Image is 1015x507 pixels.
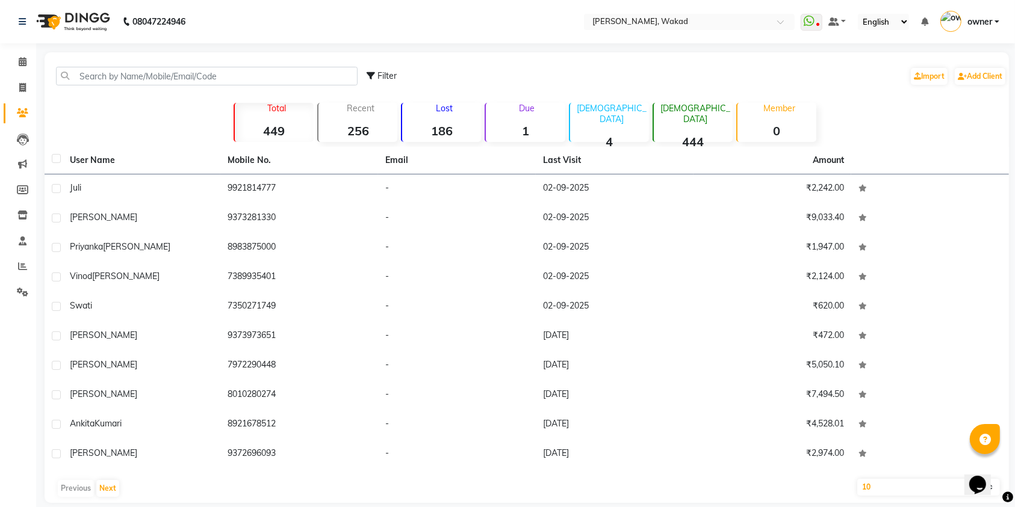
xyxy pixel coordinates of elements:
td: - [378,381,536,410]
td: ₹2,124.00 [694,263,851,292]
strong: 444 [654,134,733,149]
a: Add Client [955,68,1005,85]
td: 7389935401 [220,263,378,292]
td: - [378,440,536,469]
td: ₹620.00 [694,292,851,322]
td: [DATE] [536,440,694,469]
td: ₹4,528.01 [694,410,851,440]
p: [DEMOGRAPHIC_DATA] [575,103,649,124]
p: Recent [323,103,397,114]
td: [DATE] [536,351,694,381]
td: - [378,263,536,292]
td: - [378,233,536,263]
strong: 1 [486,123,565,138]
button: Next [96,480,119,497]
th: Email [378,147,536,174]
span: [PERSON_NAME] [92,271,160,281]
th: Amount [805,147,851,174]
td: ₹2,242.00 [694,174,851,204]
img: owner [940,11,961,32]
td: [DATE] [536,410,694,440]
td: - [378,410,536,440]
strong: 256 [318,123,397,138]
td: ₹1,947.00 [694,233,851,263]
input: Search by Name/Mobile/Email/Code [56,67,358,85]
td: - [378,351,536,381]
a: Import [911,68,948,85]
td: - [378,204,536,233]
td: - [378,292,536,322]
td: 8983875000 [220,233,378,263]
td: ₹5,050.10 [694,351,851,381]
strong: 0 [737,123,816,138]
td: - [378,174,536,204]
td: 02-09-2025 [536,174,694,204]
span: [PERSON_NAME] [70,447,137,458]
p: Total [240,103,314,114]
p: [DEMOGRAPHIC_DATA] [659,103,733,124]
td: 9373281330 [220,204,378,233]
td: [DATE] [536,381,694,410]
td: 8010280274 [220,381,378,410]
td: 7972290448 [220,351,378,381]
b: 08047224946 [132,5,185,38]
span: [PERSON_NAME] [70,359,137,370]
td: 02-09-2025 [536,233,694,263]
span: [PERSON_NAME] [103,241,170,252]
th: User Name [63,147,220,174]
td: ₹7,494.50 [694,381,851,410]
img: logo [31,5,113,38]
strong: 4 [570,134,649,149]
td: 9373973651 [220,322,378,351]
span: [PERSON_NAME] [70,212,137,223]
span: [PERSON_NAME] [70,330,137,340]
p: Due [488,103,565,114]
strong: 449 [235,123,314,138]
span: Filter [377,70,397,81]
span: Vinod [70,271,92,281]
td: - [378,322,536,351]
th: Last Visit [536,147,694,174]
p: Lost [407,103,481,114]
span: juli [70,182,81,193]
span: [PERSON_NAME] [70,389,137,399]
span: Kumari [95,418,122,429]
td: 02-09-2025 [536,204,694,233]
td: 9372696093 [220,440,378,469]
p: Member [742,103,816,114]
span: swati [70,300,92,311]
span: owner [967,16,992,28]
span: Priyanka [70,241,103,252]
td: 8921678512 [220,410,378,440]
td: ₹2,974.00 [694,440,851,469]
th: Mobile No. [220,147,378,174]
span: Ankita [70,418,95,429]
td: ₹472.00 [694,322,851,351]
td: ₹9,033.40 [694,204,851,233]
td: 7350271749 [220,292,378,322]
td: 02-09-2025 [536,292,694,322]
iframe: chat widget [964,459,1003,495]
td: [DATE] [536,322,694,351]
strong: 186 [402,123,481,138]
td: 02-09-2025 [536,263,694,292]
td: 9921814777 [220,174,378,204]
